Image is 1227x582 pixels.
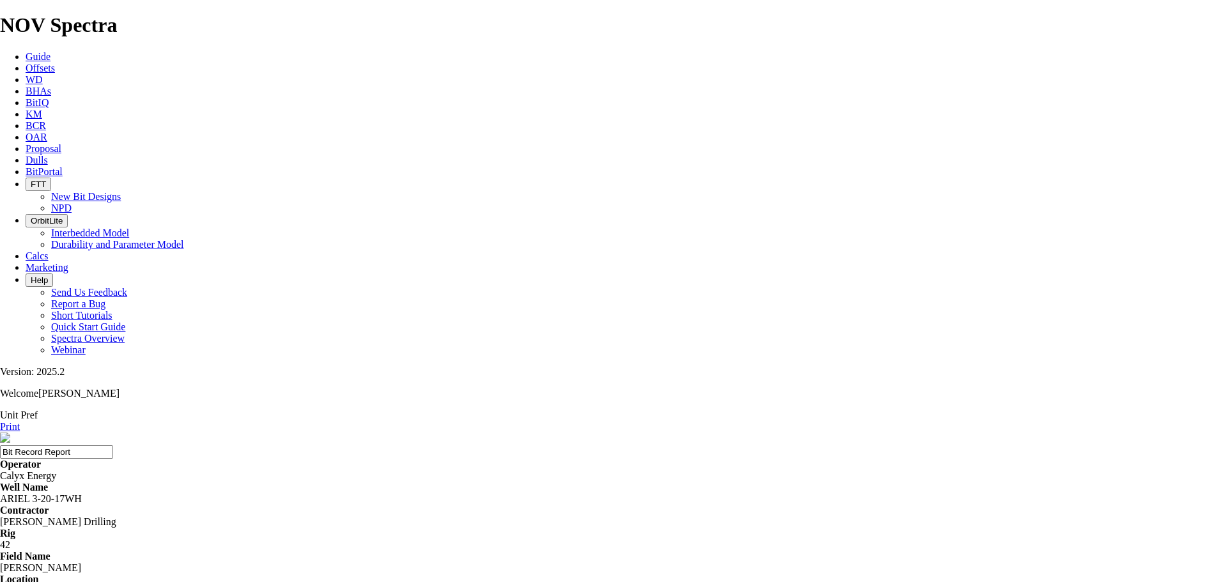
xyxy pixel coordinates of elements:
a: Calcs [26,250,49,261]
span: Help [31,275,48,285]
a: Interbedded Model [51,227,129,238]
a: WD [26,74,43,85]
a: BCR [26,120,46,131]
a: BitIQ [26,97,49,108]
a: BHAs [26,86,51,96]
a: Quick Start Guide [51,321,125,332]
a: Spectra Overview [51,333,125,344]
a: Offsets [26,63,55,73]
span: [PERSON_NAME] [38,388,120,399]
a: Proposal [26,143,61,154]
span: OrbitLite [31,216,63,226]
a: OAR [26,132,47,142]
a: Report a Bug [51,298,105,309]
a: Short Tutorials [51,310,112,321]
button: Help [26,273,53,287]
span: FTT [31,180,46,189]
a: Guide [26,51,50,62]
a: Dulls [26,155,48,165]
a: BitPortal [26,166,63,177]
button: FTT [26,178,51,191]
a: NPD [51,203,72,213]
a: Durability and Parameter Model [51,239,184,250]
a: New Bit Designs [51,191,121,202]
a: Webinar [51,344,86,355]
a: Marketing [26,262,68,273]
a: Send Us Feedback [51,287,127,298]
button: OrbitLite [26,214,68,227]
a: KM [26,109,42,119]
